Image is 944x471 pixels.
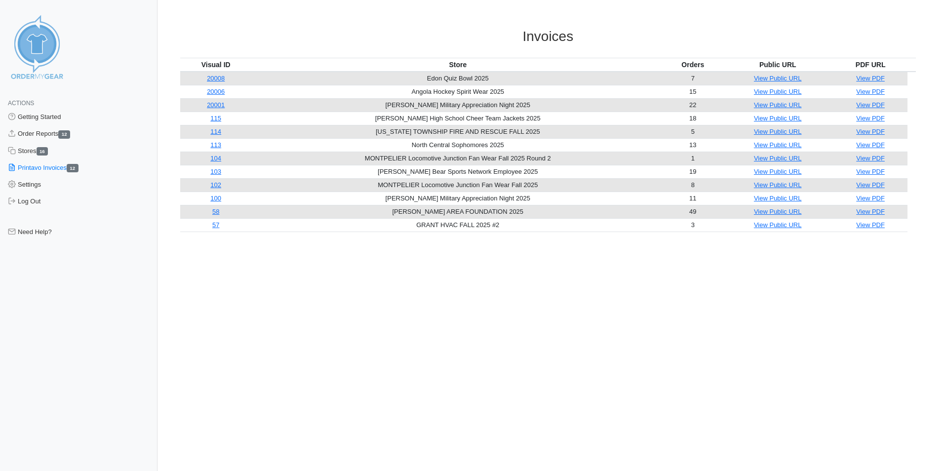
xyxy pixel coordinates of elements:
a: View PDF [856,101,885,109]
a: View Public URL [754,88,802,95]
td: [PERSON_NAME] Bear Sports Network Employee 2025 [252,165,664,178]
td: GRANT HVAC FALL 2025 #2 [252,218,664,232]
a: View Public URL [754,141,802,149]
a: View PDF [856,181,885,189]
a: View PDF [856,221,885,229]
a: View PDF [856,208,885,215]
h3: Invoices [180,28,916,45]
a: View Public URL [754,221,802,229]
td: 11 [664,192,722,205]
th: Orders [664,58,722,72]
span: 12 [67,164,79,172]
td: [PERSON_NAME] Military Appreciation Night 2025 [252,98,664,112]
a: View Public URL [754,208,802,215]
a: View Public URL [754,101,802,109]
td: North Central Sophomores 2025 [252,138,664,152]
td: [PERSON_NAME] AREA FOUNDATION 2025 [252,205,664,218]
a: View Public URL [754,168,802,175]
th: Public URL [722,58,834,72]
th: Store [252,58,664,72]
th: PDF URL [834,58,907,72]
a: View PDF [856,115,885,122]
td: Edon Quiz Bowl 2025 [252,72,664,85]
a: View PDF [856,128,885,135]
td: 49 [664,205,722,218]
td: 13 [664,138,722,152]
a: View Public URL [754,128,802,135]
a: 114 [210,128,221,135]
a: 20008 [207,75,225,82]
a: View Public URL [754,75,802,82]
a: View PDF [856,168,885,175]
a: 113 [210,141,221,149]
td: 15 [664,85,722,98]
td: 1 [664,152,722,165]
th: Visual ID [180,58,252,72]
a: 115 [210,115,221,122]
td: Angola Hockey Spirit Wear 2025 [252,85,664,98]
a: 57 [212,221,219,229]
a: View Public URL [754,155,802,162]
td: 18 [664,112,722,125]
td: 19 [664,165,722,178]
a: View PDF [856,155,885,162]
a: View PDF [856,195,885,202]
td: MONTPELIER Locomotive Junction Fan Wear Fall 2025 Round 2 [252,152,664,165]
span: 16 [37,147,48,156]
a: 20001 [207,101,225,109]
span: Actions [8,100,34,107]
td: [US_STATE] TOWNSHIP FIRE AND RESCUE FALL 2025 [252,125,664,138]
span: 12 [58,130,70,139]
a: View PDF [856,141,885,149]
td: MONTPELIER Locomotive Junction Fan Wear Fall 2025 [252,178,664,192]
a: 100 [210,195,221,202]
a: View PDF [856,75,885,82]
td: [PERSON_NAME] Military Appreciation Night 2025 [252,192,664,205]
td: 22 [664,98,722,112]
a: 20006 [207,88,225,95]
td: 8 [664,178,722,192]
a: View Public URL [754,195,802,202]
a: View PDF [856,88,885,95]
td: 3 [664,218,722,232]
td: [PERSON_NAME] High School Cheer Team Jackets 2025 [252,112,664,125]
a: View Public URL [754,181,802,189]
a: 102 [210,181,221,189]
a: 104 [210,155,221,162]
td: 7 [664,72,722,85]
td: 5 [664,125,722,138]
a: View Public URL [754,115,802,122]
a: 103 [210,168,221,175]
a: 58 [212,208,219,215]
